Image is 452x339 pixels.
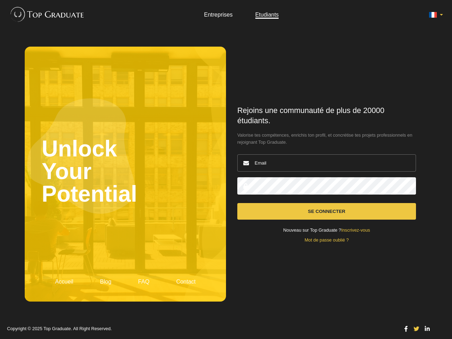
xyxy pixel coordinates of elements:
a: Contact [176,279,196,285]
a: Entreprises [204,12,233,18]
img: Top Graduate [7,4,84,25]
button: Se connecter [237,203,416,220]
input: Email [237,154,416,172]
div: Nouveau sur Top Graduate ? [237,228,416,233]
h1: Rejoins une communauté de plus de 20000 étudiants. [237,106,416,126]
p: Copyright © 2025 Top Graduate. All Right Reserved. [7,327,396,331]
a: Accueil [55,279,73,285]
a: Inscrivez-vous [341,227,370,233]
span: Valorise tes compétences, enrichis ton profil, et concrétise tes projets professionnels en rejoig... [237,132,416,146]
a: Blog [100,279,111,285]
h2: Unlock Your Potential [42,64,209,279]
a: Mot de passe oublié ? [304,237,349,243]
a: Etudiants [255,12,279,18]
a: FAQ [138,279,149,285]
